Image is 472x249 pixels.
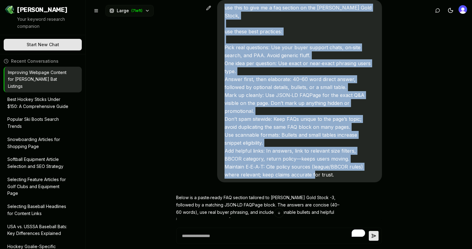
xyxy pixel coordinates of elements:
img: Lauren Sauser [459,5,467,14]
p: Selecting Feature Articles for Golf Clubs and Equipment Page [7,176,70,197]
p: Softball Equipment Article Selection and SEO Strategy [7,156,70,170]
span: use this to give me a faq section on the [PERSON_NAME] Gold Stock, use these best practices: Pick... [225,5,372,178]
p: Improving Webpage Content for [PERSON_NAME] Bat Listings [8,69,70,90]
button: Selecting Feature Articles for Golf Clubs and Equipment Page [4,174,82,199]
button: Best Hockey Sticks Under $150: A Comprehensive Guide [4,94,82,113]
span: ( 7 left) [131,8,142,13]
button: Start New Chat [4,39,82,50]
p: Snowboarding Articles for Shopping Page [7,136,70,150]
p: USA vs. USSSA Baseball Bats: Key Differences Explained [7,223,70,237]
p: Your keyword research companion [17,16,81,30]
p: Selecting Baseball Headlines for Content Links [7,203,70,217]
p: Popular Ski Boots Search Trends [7,116,70,130]
button: Popular Ski Boots Search Trends [4,113,82,132]
button: USA vs. USSSA Baseball Bats: Key Differences Explained [4,221,82,240]
p: Below is a paste‑ready FAQ section tailored to [PERSON_NAME] Gold Stock -3, followed by a matchin... [176,194,341,231]
span: Large [117,8,129,14]
button: Snowboarding Articles for Shopping Page [4,134,82,153]
button: Improving Webpage Content for [PERSON_NAME] Bat Listings [4,67,82,92]
button: Selecting Baseball Headlines for Content Links [4,201,82,220]
span: Start New Chat [27,42,59,48]
p: Best Hockey Sticks Under $150: A Comprehensive Guide [7,96,70,110]
img: Jello SEO Logo [5,5,15,15]
button: Open user button [459,5,467,14]
span: Recent Conversations [11,58,59,64]
button: Large(7left) [105,5,154,17]
span: [PERSON_NAME] [17,6,67,14]
button: Softball Equipment Article Selection and SEO Strategy [4,154,82,173]
textarea: To enrich screen reader interactions, please activate Accessibility in Grammarly extension settings [179,228,369,244]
